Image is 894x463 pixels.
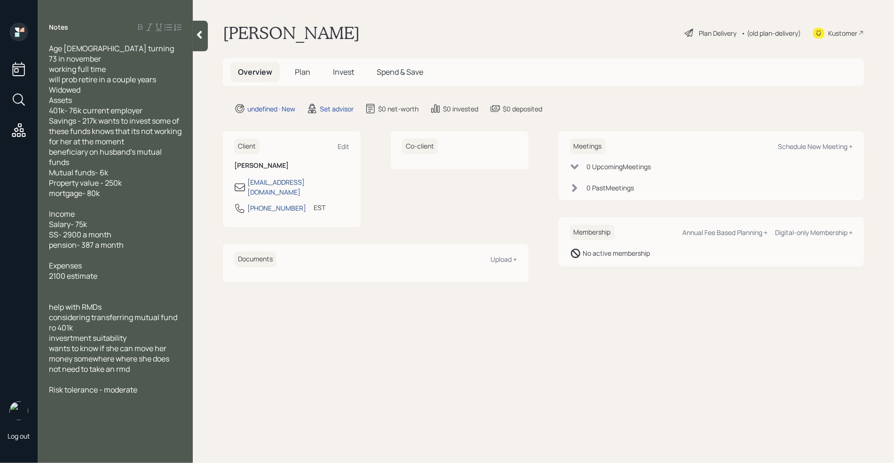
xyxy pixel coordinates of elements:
[247,203,306,213] div: [PHONE_NUMBER]
[49,188,100,198] span: mortgage- 80k
[583,248,650,258] div: No active membership
[49,178,122,188] span: Property value - 250k
[223,23,360,43] h1: [PERSON_NAME]
[49,43,175,64] span: Age [DEMOGRAPHIC_DATA] turning 73 in november
[49,85,80,95] span: Widowed
[238,67,272,77] span: Overview
[234,162,349,170] h6: [PERSON_NAME]
[491,255,517,264] div: Upload +
[234,251,277,267] h6: Documents
[49,219,87,229] span: Salary- 75k
[741,28,801,38] div: • (old plan-delivery)
[247,104,295,114] div: undefined · New
[378,104,419,114] div: $0 net-worth
[775,228,853,237] div: Digital-only Membership +
[587,162,651,172] div: 0 Upcoming Meeting s
[320,104,354,114] div: Set advisor
[49,271,97,281] span: 2100 estimate
[49,147,163,167] span: beneficiary on husband's mutual funds
[570,139,606,154] h6: Meetings
[377,67,423,77] span: Spend & Save
[338,142,349,151] div: Edit
[8,432,30,440] div: Log out
[49,312,179,333] span: considering transferring mutual fund ro 401k
[49,240,124,250] span: pension- 387 a month
[295,67,310,77] span: Plan
[682,228,767,237] div: Annual Fee Based Planning +
[49,260,82,271] span: Expenses
[49,23,68,32] label: Notes
[49,105,142,116] span: 401k- 76k current employer
[49,209,75,219] span: Income
[333,67,354,77] span: Invest
[443,104,478,114] div: $0 invested
[49,64,106,74] span: working full time
[314,203,325,212] div: EST
[49,95,72,105] span: Assets
[587,183,634,193] div: 0 Past Meeting s
[49,167,108,178] span: Mutual funds- 6k
[49,229,111,240] span: SS- 2900 a month
[9,401,28,420] img: retirable_logo.png
[49,385,137,395] span: Risk tolerance - moderate
[828,28,857,38] div: Kustomer
[49,116,183,147] span: Savings - 217k wants to invest some of these funds knows that its not working for her at the moment
[234,139,260,154] h6: Client
[570,225,615,240] h6: Membership
[503,104,542,114] div: $0 deposited
[49,343,171,374] span: wants to know if she can move her money somewhere where she does not need to take an rmd
[699,28,736,38] div: Plan Delivery
[247,177,349,197] div: [EMAIL_ADDRESS][DOMAIN_NAME]
[49,74,156,85] span: will prob retire in a couple years
[49,302,102,312] span: help with RMDs
[778,142,853,151] div: Schedule New Meeting +
[402,139,438,154] h6: Co-client
[49,333,127,343] span: invesrtment suitability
